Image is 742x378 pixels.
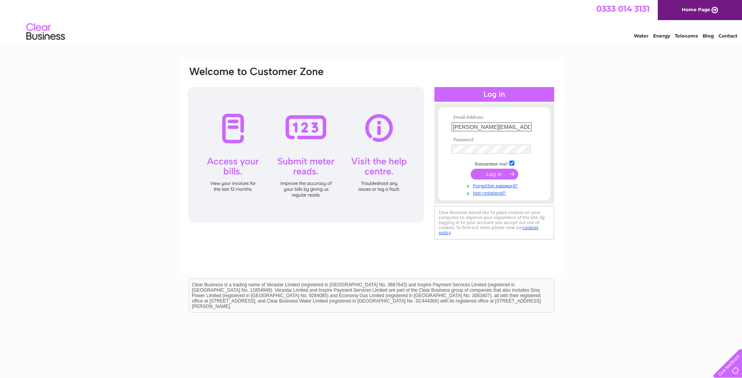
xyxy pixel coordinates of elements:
td: Remember me? [449,159,539,167]
input: Submit [471,169,518,180]
th: Password: [449,137,539,143]
a: Not registered? [451,189,539,196]
div: Clear Business is a trading name of Verastar Limited (registered in [GEOGRAPHIC_DATA] No. 3667643... [189,4,554,38]
a: Energy [653,33,670,39]
th: Email Address: [449,115,539,120]
img: logo.png [26,20,65,44]
a: Telecoms [675,33,698,39]
a: Contact [718,33,737,39]
a: 0333 014 3131 [596,4,650,14]
a: Forgotten password? [451,181,539,189]
a: Blog [703,33,714,39]
a: cookies policy [439,225,538,235]
a: Water [634,33,648,39]
div: Clear Business would like to place cookies on your computer to improve your experience of the sit... [434,206,554,239]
